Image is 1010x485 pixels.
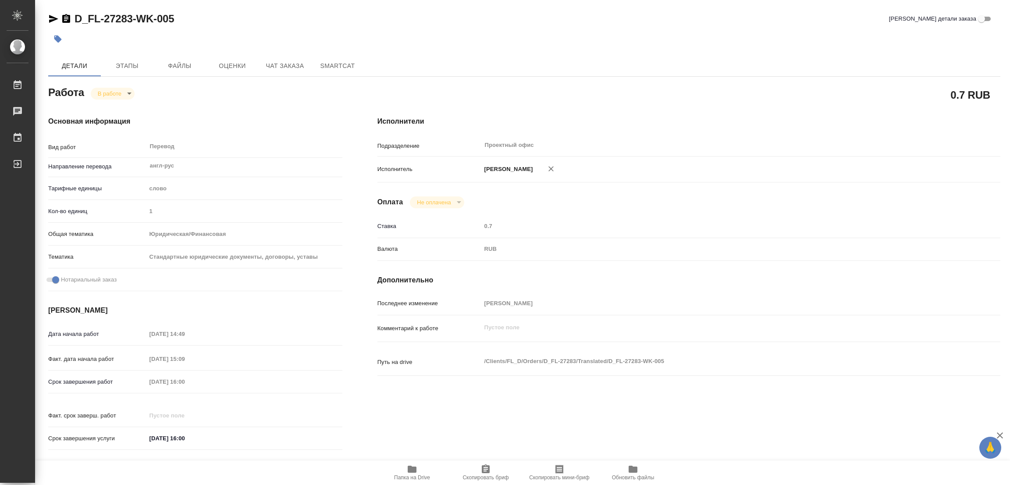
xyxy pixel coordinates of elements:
input: ✎ Введи что-нибудь [146,432,223,445]
p: Ставка [377,222,481,231]
span: [PERSON_NAME] детали заказа [889,14,976,23]
h4: Дополнительно [377,275,1000,285]
p: Тематика [48,253,146,261]
p: Дата начала работ [48,330,146,339]
button: Скопировать бриф [449,460,523,485]
input: Пустое поле [146,409,223,422]
div: В работе [410,196,464,208]
h2: Работа [48,84,84,100]
button: Обновить файлы [596,460,670,485]
button: В работе [95,90,124,97]
input: Пустое поле [146,205,342,218]
p: Срок завершения услуги [48,434,146,443]
button: Добавить тэг [48,29,68,49]
p: Комментарий к работе [377,324,481,333]
input: Пустое поле [146,328,223,340]
button: Скопировать ссылку [61,14,71,24]
h4: Оплата [377,197,403,207]
p: Валюта [377,245,481,253]
p: Кол-во единиц [48,207,146,216]
span: Скопировать бриф [462,474,509,481]
input: Пустое поле [481,297,949,310]
p: Последнее изменение [377,299,481,308]
div: слово [146,181,342,196]
span: Обновить файлы [612,474,654,481]
p: Направление перевода [48,162,146,171]
span: Детали [53,61,96,71]
input: Пустое поле [146,353,223,365]
span: Файлы [159,61,201,71]
span: Чат заказа [264,61,306,71]
input: Пустое поле [481,220,949,232]
p: Вид работ [48,143,146,152]
p: Факт. срок заверш. работ [48,411,146,420]
p: [PERSON_NAME] [481,165,533,174]
button: Скопировать ссылку для ЯМессенджера [48,14,59,24]
h2: 0.7 RUB [950,87,990,102]
p: Подразделение [377,142,481,150]
div: В работе [91,88,135,100]
p: Тарифные единицы [48,184,146,193]
p: Общая тематика [48,230,146,239]
textarea: /Clients/FL_D/Orders/D_FL-27283/Translated/D_FL-27283-WK-005 [481,354,949,369]
button: Не оплачена [414,199,453,206]
div: Юридическая/Финансовая [146,227,342,242]
button: Скопировать мини-бриф [523,460,596,485]
span: Папка на Drive [394,474,430,481]
span: 🙏 [983,439,998,457]
input: Пустое поле [146,375,223,388]
span: Скопировать мини-бриф [529,474,589,481]
span: Оценки [211,61,253,71]
a: D_FL-27283-WK-005 [75,13,174,25]
p: Исполнитель [377,165,481,174]
p: Срок завершения работ [48,378,146,386]
span: Нотариальный заказ [61,275,117,284]
span: Этапы [106,61,148,71]
p: Факт. дата начала работ [48,355,146,364]
h4: Исполнители [377,116,1000,127]
div: Стандартные юридические документы, договоры, уставы [146,250,342,264]
div: RUB [481,242,949,257]
button: 🙏 [979,437,1001,459]
h4: Основная информация [48,116,342,127]
button: Папка на Drive [375,460,449,485]
button: Удалить исполнителя [541,159,561,178]
p: Путь на drive [377,358,481,367]
span: SmartCat [317,61,359,71]
h4: [PERSON_NAME] [48,305,342,316]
